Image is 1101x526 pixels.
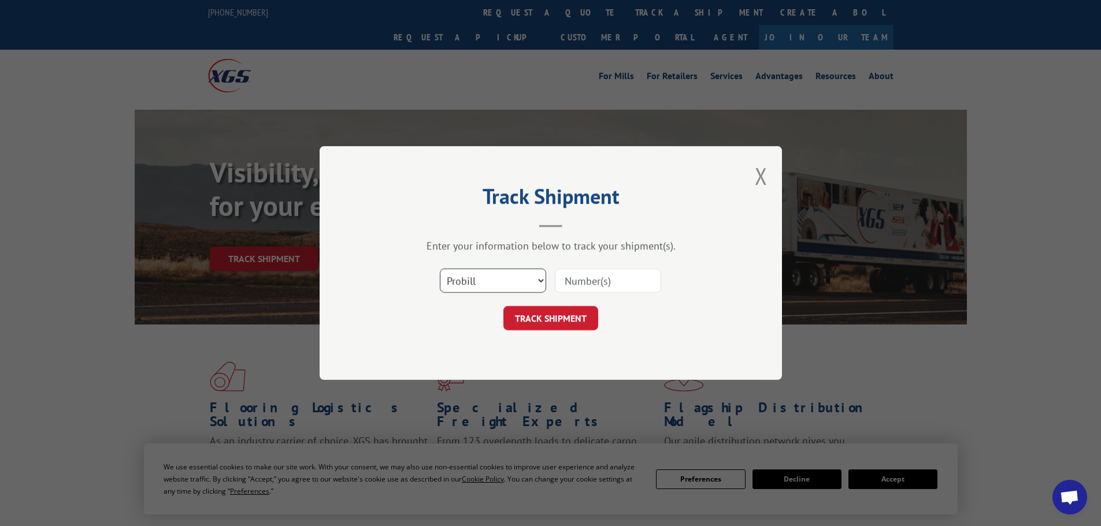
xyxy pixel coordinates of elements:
[555,268,661,293] input: Number(s)
[755,161,768,191] button: Close modal
[503,306,598,330] button: TRACK SHIPMENT
[377,188,724,210] h2: Track Shipment
[1052,480,1087,514] div: Open chat
[377,239,724,252] div: Enter your information below to track your shipment(s).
